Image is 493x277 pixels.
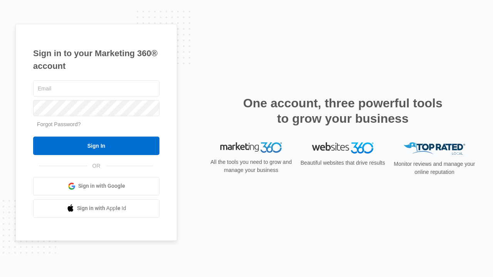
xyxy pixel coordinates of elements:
[33,47,159,72] h1: Sign in to your Marketing 360® account
[37,121,81,127] a: Forgot Password?
[33,137,159,155] input: Sign In
[77,204,126,212] span: Sign in with Apple Id
[33,199,159,218] a: Sign in with Apple Id
[78,182,125,190] span: Sign in with Google
[33,80,159,97] input: Email
[312,142,374,154] img: Websites 360
[300,159,386,167] p: Beautiful websites that drive results
[391,160,478,176] p: Monitor reviews and manage your online reputation
[241,95,445,126] h2: One account, three powerful tools to grow your business
[33,177,159,195] a: Sign in with Google
[220,142,282,153] img: Marketing 360
[404,142,465,155] img: Top Rated Local
[87,162,106,170] span: OR
[208,158,294,174] p: All the tools you need to grow and manage your business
